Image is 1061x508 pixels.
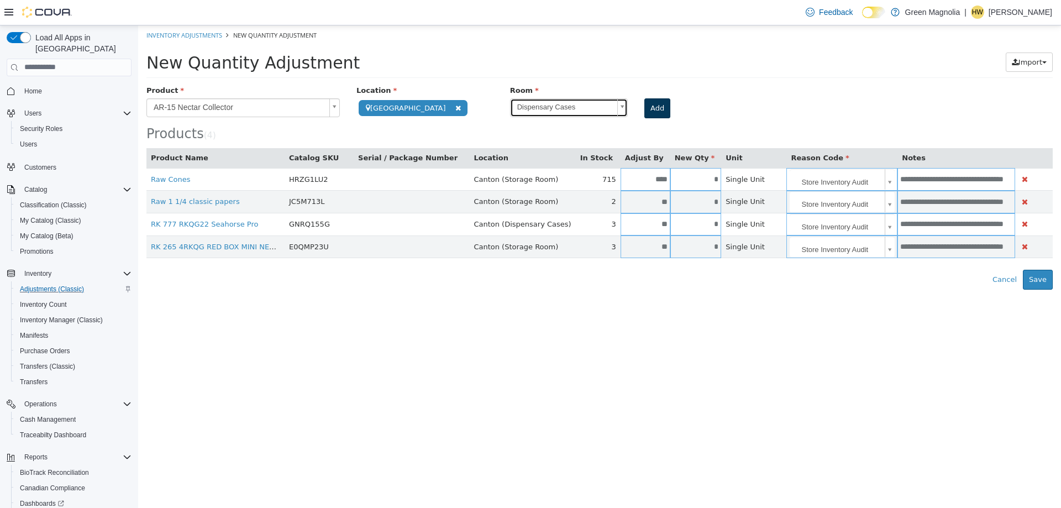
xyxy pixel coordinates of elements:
span: Canton (Storage Room) [335,150,420,158]
span: Products [8,101,66,116]
span: Cash Management [15,413,132,426]
img: Cova [22,7,72,18]
span: Transfers (Classic) [20,362,75,371]
span: Store Inventory Audit [652,166,743,188]
span: Inventory Count [20,300,67,309]
span: Promotions [15,245,132,258]
span: Transfers [15,375,132,389]
button: Import [868,27,915,47]
span: Home [24,87,42,96]
button: Unit [587,127,606,138]
button: Delete Product [881,148,892,160]
a: Transfers (Classic) [15,360,80,373]
td: 715 [438,143,482,165]
button: Notes [764,127,789,138]
div: Heather Wheeler [971,6,984,19]
button: Catalog [20,183,51,196]
span: BioTrack Reconciliation [20,468,89,477]
span: Canton (Storage Room) [335,217,420,226]
button: Save [885,244,915,264]
span: Inventory Manager (Classic) [15,313,132,327]
button: Manifests [11,328,136,343]
span: Inventory [20,267,132,280]
span: Cash Management [20,415,76,424]
button: Inventory Count [11,297,136,312]
button: Delete Product [881,215,892,228]
a: Promotions [15,245,58,258]
a: Classification (Classic) [15,198,91,212]
a: Inventory Count [15,298,71,311]
button: Traceabilty Dashboard [11,427,136,443]
td: GNRQ155G [146,188,216,211]
td: 3 [438,210,482,233]
span: Import [880,33,904,41]
a: Security Roles [15,122,67,135]
button: Reports [20,451,52,464]
span: Dashboards [20,499,64,508]
span: Users [15,138,132,151]
button: Classification (Classic) [11,197,136,213]
span: Home [20,84,132,98]
button: Cancel [848,244,885,264]
p: [PERSON_NAME] [989,6,1052,19]
button: Operations [20,397,61,411]
span: Dispensary Cases [372,74,475,91]
span: Manifests [15,329,132,342]
span: Operations [20,397,132,411]
span: Canton (Dispensary Cases) [335,195,433,203]
span: Transfers (Classic) [15,360,132,373]
span: Traceabilty Dashboard [20,431,86,439]
button: Delete Product [881,170,892,183]
a: Store Inventory Audit [652,211,757,232]
span: HW [972,6,983,19]
span: Users [24,109,41,118]
a: AR-15 Nectar Collector [8,73,202,92]
span: Dark Mode [862,18,863,19]
span: Operations [24,400,57,409]
span: Adjustments (Classic) [20,285,84,294]
button: Users [2,106,136,121]
button: Users [11,137,136,152]
a: Canadian Compliance [15,481,90,495]
span: My Catalog (Classic) [15,214,132,227]
span: Feedback [819,7,853,18]
button: Product Name [13,127,72,138]
a: Home [20,85,46,98]
span: Reports [20,451,132,464]
button: Delete Product [881,192,892,205]
span: Canadian Compliance [15,481,132,495]
span: Reports [24,453,48,462]
span: Store Inventory Audit [652,211,743,233]
button: Inventory [20,267,56,280]
a: Transfers [15,375,52,389]
span: Classification (Classic) [15,198,132,212]
button: Security Roles [11,121,136,137]
span: Canadian Compliance [20,484,85,493]
button: Adjust By [487,127,528,138]
span: Traceabilty Dashboard [15,428,132,442]
td: 3 [438,188,482,211]
span: [GEOGRAPHIC_DATA] [220,75,329,91]
span: Catalog [20,183,132,196]
button: Purchase Orders [11,343,136,359]
span: Single Unit [587,172,627,180]
span: My Catalog (Beta) [15,229,132,243]
a: Dispensary Cases [372,73,490,92]
a: Manifests [15,329,52,342]
button: Promotions [11,244,136,259]
a: My Catalog (Classic) [15,214,86,227]
td: JC5M713L [146,165,216,188]
button: Catalog SKU [151,127,203,138]
span: Load All Apps in [GEOGRAPHIC_DATA] [31,32,132,54]
a: Cash Management [15,413,80,426]
span: Purchase Orders [20,347,70,355]
a: Inventory Adjustments [8,6,84,14]
span: Purchase Orders [15,344,132,358]
a: Store Inventory Audit [652,144,757,165]
a: Purchase Orders [15,344,75,358]
button: Operations [2,396,136,412]
p: Green Magnolia [905,6,960,19]
span: Users [20,107,132,120]
button: Reports [2,449,136,465]
span: Users [20,140,37,149]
